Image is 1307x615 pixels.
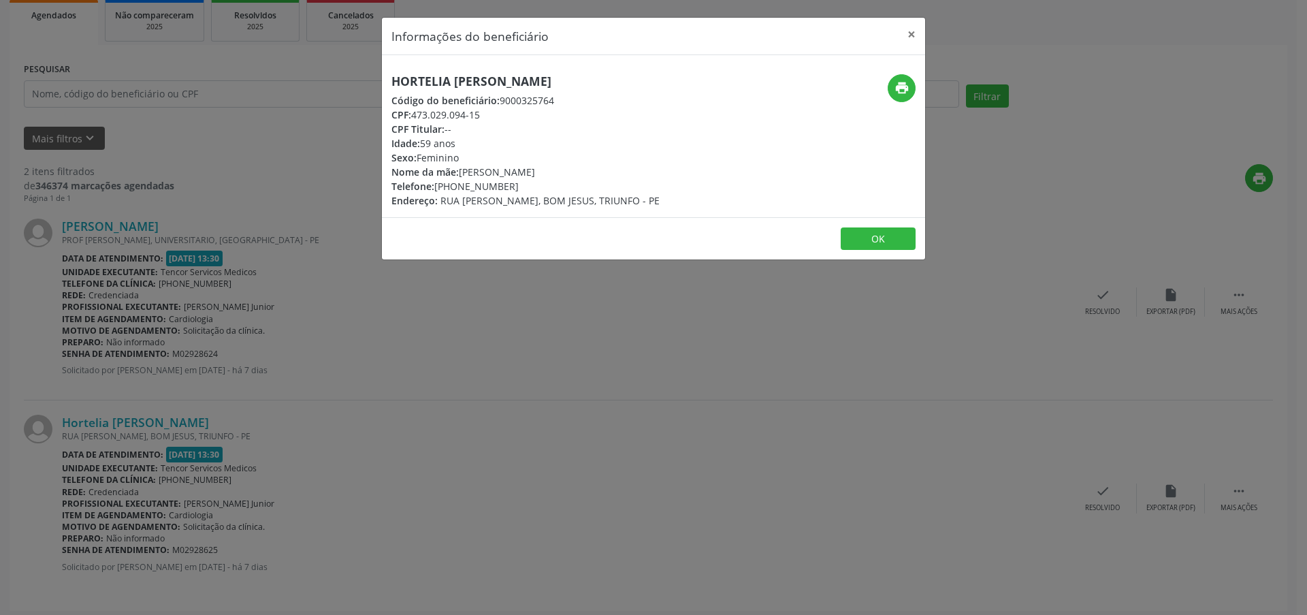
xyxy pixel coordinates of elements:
span: RUA [PERSON_NAME], BOM JESUS, TRIUNFO - PE [440,194,660,207]
button: Close [898,18,925,51]
div: -- [391,122,660,136]
span: CPF: [391,108,411,121]
i: print [894,80,909,95]
span: Código do beneficiário: [391,94,500,107]
div: 473.029.094-15 [391,108,660,122]
span: Nome da mãe: [391,165,459,178]
div: [PERSON_NAME] [391,165,660,179]
div: 59 anos [391,136,660,151]
div: 9000325764 [391,93,660,108]
span: CPF Titular: [391,123,445,136]
div: [PHONE_NUMBER] [391,179,660,193]
span: Idade: [391,137,420,150]
span: Telefone: [391,180,434,193]
span: Endereço: [391,194,438,207]
span: Sexo: [391,151,417,164]
h5: Hortelia [PERSON_NAME] [391,74,660,89]
div: Feminino [391,151,660,165]
button: OK [841,227,916,251]
button: print [888,74,916,102]
h5: Informações do beneficiário [391,27,549,45]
